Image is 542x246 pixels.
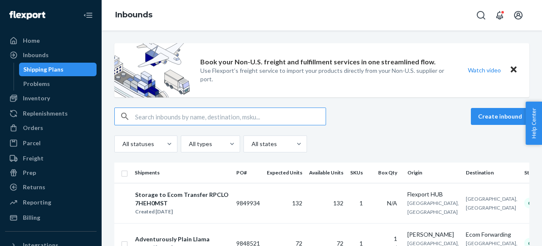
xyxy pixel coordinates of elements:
div: Home [23,36,40,45]
button: Close [508,64,519,76]
th: Box Qty [370,163,404,183]
div: Storage to Ecom Transfer RPCLO7HEH0MST [135,191,229,207]
button: Create inbound [471,108,529,125]
button: Close Navigation [80,7,97,24]
input: Search inbounds by name, destination, msku... [135,108,326,125]
div: Inventory [23,94,50,102]
div: 1 [373,235,397,243]
a: Replenishments [5,107,97,120]
input: All states [251,140,252,148]
div: Orders [23,124,43,132]
div: Prep [23,169,36,177]
div: Created [DATE] [135,207,229,216]
div: Parcel [23,139,41,147]
iframe: Opens a widget where you can chat to one of our agents [487,221,534,242]
button: Help Center [525,102,542,145]
span: 1 [359,199,363,207]
button: Watch video [462,64,506,76]
div: Replenishments [23,109,68,118]
button: Open account menu [510,7,527,24]
button: Open notifications [491,7,508,24]
button: Open Search Box [473,7,489,24]
th: PO# [233,163,263,183]
p: Use Flexport’s freight service to import your products directly from your Non-U.S. supplier or port. [200,66,452,83]
a: Inbounds [115,10,152,19]
div: Ecom Forwarding [466,230,517,239]
a: Reporting [5,196,97,209]
a: Shipping Plans [19,63,97,76]
div: Billing [23,213,40,222]
a: Prep [5,166,97,180]
th: Destination [462,163,521,183]
div: Adventurously Plain Llama [135,235,210,243]
input: All types [188,140,189,148]
div: Shipping Plans [23,65,64,74]
th: Expected Units [263,163,306,183]
span: N/A [387,199,397,207]
span: 132 [333,199,343,207]
th: SKUs [347,163,370,183]
span: [GEOGRAPHIC_DATA], [GEOGRAPHIC_DATA] [466,196,517,211]
div: Flexport HUB [407,190,459,199]
a: Parcel [5,136,97,150]
div: Inbounds [23,51,49,59]
span: [GEOGRAPHIC_DATA], [GEOGRAPHIC_DATA] [407,200,459,215]
th: Available Units [306,163,347,183]
a: Problems [19,77,97,91]
a: Billing [5,211,97,224]
div: Problems [23,80,50,88]
div: Freight [23,154,44,163]
ol: breadcrumbs [108,3,159,28]
a: Orders [5,121,97,135]
span: 132 [292,199,302,207]
a: Home [5,34,97,47]
div: Returns [23,183,45,191]
div: [PERSON_NAME] [407,230,459,239]
a: Inbounds [5,48,97,62]
td: 9849934 [233,183,263,223]
p: Book your Non-U.S. freight and fulfillment services in one streamlined flow. [200,57,436,67]
th: Origin [404,163,462,183]
div: Reporting [23,198,51,207]
img: Flexport logo [9,11,45,19]
a: Returns [5,180,97,194]
th: Shipments [131,163,233,183]
a: Freight [5,152,97,165]
a: Inventory [5,91,97,105]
